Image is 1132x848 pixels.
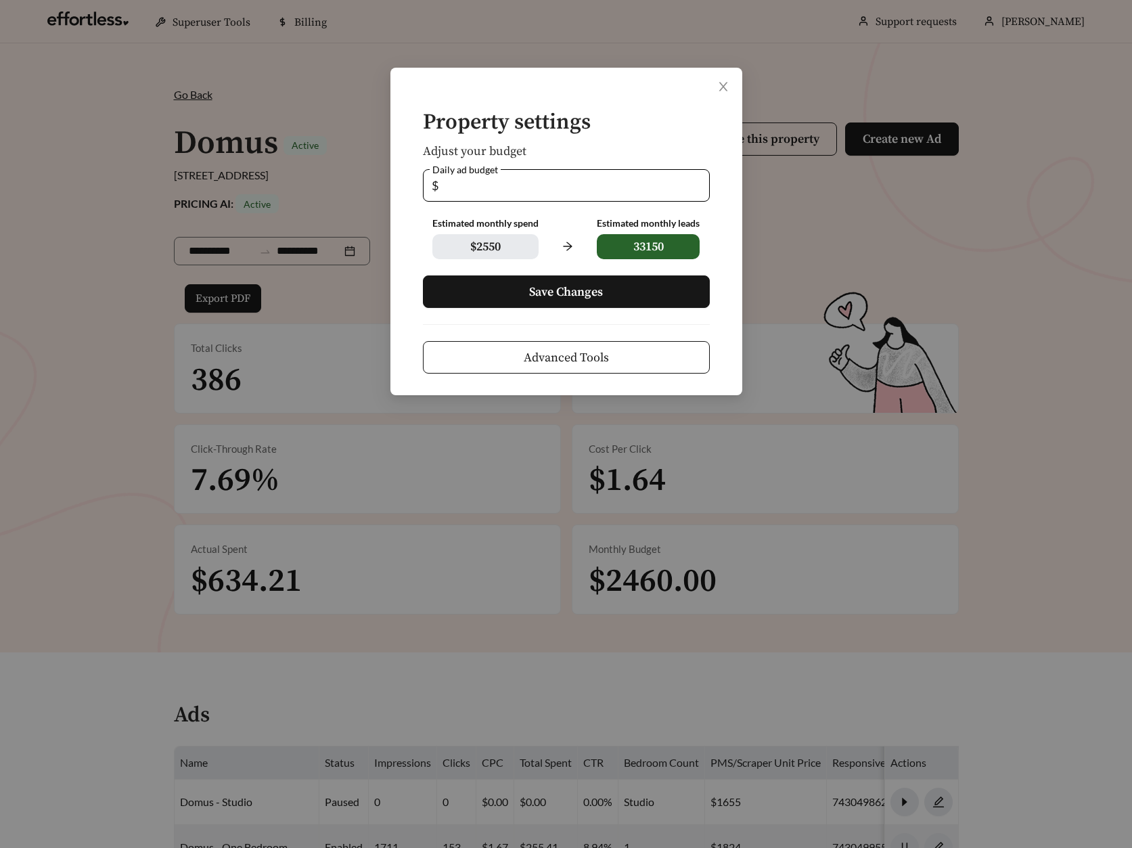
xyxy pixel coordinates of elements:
[432,170,438,201] span: $
[423,275,710,308] button: Save Changes
[423,145,710,158] h5: Adjust your budget
[432,234,539,259] span: $ 2550
[432,218,539,229] div: Estimated monthly spend
[555,233,581,259] span: arrow-right
[704,68,742,106] button: Close
[423,111,710,135] h4: Property settings
[597,218,700,229] div: Estimated monthly leads
[529,283,603,301] span: Save Changes
[423,341,710,374] button: Advanced Tools
[423,351,710,363] a: Advanced Tools
[717,81,729,93] span: close
[597,234,700,259] span: 33150
[524,349,609,367] span: Advanced Tools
